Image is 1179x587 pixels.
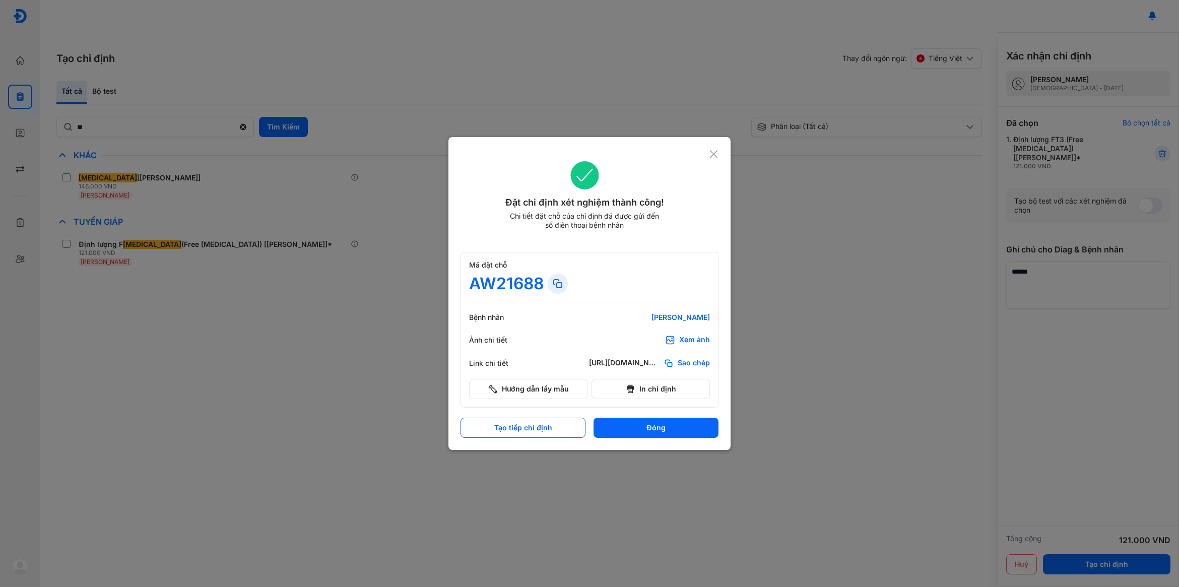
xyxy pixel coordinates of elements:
button: In chỉ định [592,379,710,399]
div: AW21688 [469,274,544,294]
div: Bệnh nhân [469,313,530,322]
button: Hướng dẫn lấy mẫu [469,379,587,399]
button: Tạo tiếp chỉ định [461,418,585,438]
div: [URL][DOMAIN_NAME] [589,358,660,368]
div: [PERSON_NAME] [589,313,710,322]
div: Link chi tiết [469,359,530,368]
div: Xem ảnh [679,335,710,345]
div: Ảnh chi tiết [469,336,530,345]
span: Sao chép [678,358,710,368]
div: Mã đặt chỗ [469,260,710,270]
div: Đặt chỉ định xét nghiệm thành công! [461,195,709,210]
div: Chi tiết đặt chỗ của chỉ định đã được gửi đến số điện thoại bệnh nhân [505,212,664,230]
button: Đóng [594,418,718,438]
